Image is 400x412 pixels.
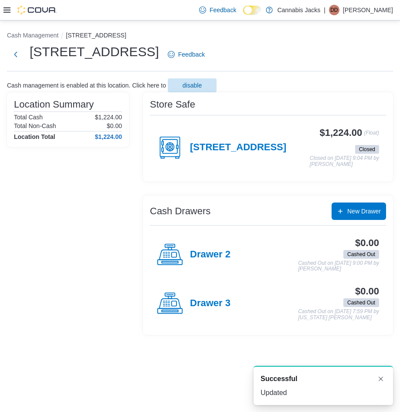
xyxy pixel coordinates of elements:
[298,260,379,272] p: Cashed Out on [DATE] 9:00 PM by [PERSON_NAME]
[210,6,236,14] span: Feedback
[168,78,217,92] button: disable
[343,250,379,259] span: Cashed Out
[7,32,58,39] button: Cash Management
[14,99,94,110] h3: Location Summary
[178,50,205,59] span: Feedback
[243,6,261,15] input: Dark Mode
[347,299,375,307] span: Cashed Out
[330,5,338,15] span: DD
[30,43,159,61] h1: [STREET_ADDRESS]
[190,142,286,153] h4: [STREET_ADDRESS]
[95,114,122,121] p: $1,224.00
[355,238,379,248] h3: $0.00
[150,99,195,110] h3: Store Safe
[14,133,55,140] h4: Location Total
[183,81,202,90] span: disable
[196,1,240,19] a: Feedback
[7,46,24,63] button: Next
[359,145,375,153] span: Closed
[310,155,379,167] p: Closed on [DATE] 9:04 PM by [PERSON_NAME]
[261,388,386,398] div: Updated
[329,5,339,15] div: Don Dowe
[298,309,379,321] p: Cashed Out on [DATE] 7:59 PM by [US_STATE] [PERSON_NAME]
[277,5,320,15] p: Cannabis Jacks
[95,133,122,140] h4: $1,224.00
[261,374,297,384] span: Successful
[107,122,122,129] p: $0.00
[347,250,375,258] span: Cashed Out
[343,5,393,15] p: [PERSON_NAME]
[66,32,126,39] button: [STREET_ADDRESS]
[7,31,393,41] nav: An example of EuiBreadcrumbs
[190,249,231,260] h4: Drawer 2
[332,203,386,220] button: New Drawer
[355,145,379,154] span: Closed
[355,286,379,297] h3: $0.00
[376,374,386,384] button: Dismiss toast
[190,298,231,309] h4: Drawer 3
[164,46,208,63] a: Feedback
[150,206,210,216] h3: Cash Drawers
[14,114,43,121] h6: Total Cash
[17,6,57,14] img: Cova
[347,207,381,216] span: New Drawer
[7,82,166,89] p: Cash management is enabled at this location. Click here to
[14,122,56,129] h6: Total Non-Cash
[324,5,325,15] p: |
[320,128,363,138] h3: $1,224.00
[343,298,379,307] span: Cashed Out
[261,374,386,384] div: Notification
[364,128,379,143] p: (Float)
